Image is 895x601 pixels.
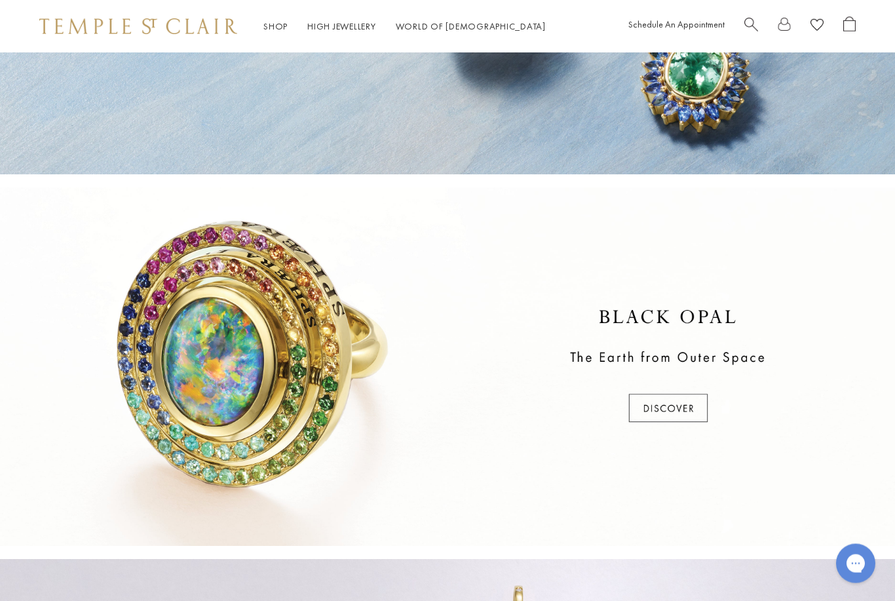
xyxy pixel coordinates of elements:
[843,16,856,37] a: Open Shopping Bag
[307,20,376,32] a: High JewelleryHigh Jewellery
[263,20,288,32] a: ShopShop
[628,18,725,30] a: Schedule An Appointment
[263,18,546,35] nav: Main navigation
[39,18,237,34] img: Temple St. Clair
[810,16,824,37] a: View Wishlist
[829,539,882,588] iframe: Gorgias live chat messenger
[744,16,758,37] a: Search
[396,20,546,32] a: World of [DEMOGRAPHIC_DATA]World of [DEMOGRAPHIC_DATA]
